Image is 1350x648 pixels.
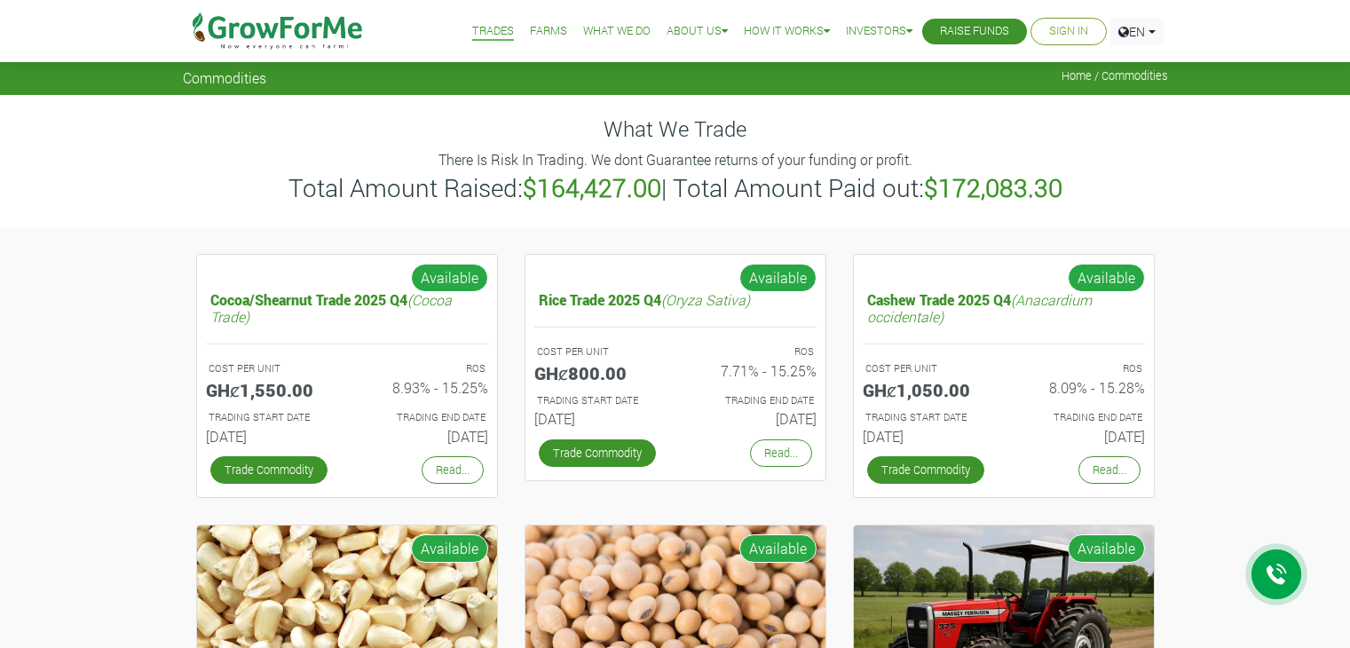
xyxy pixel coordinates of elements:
[739,264,817,292] span: Available
[1062,69,1168,83] span: Home / Commodities
[363,361,486,376] p: ROS
[689,410,817,427] h6: [DATE]
[210,290,452,326] i: (Cocoa Trade)
[210,456,328,484] a: Trade Commodity
[534,287,817,435] a: Rice Trade 2025 Q4(Oryza Sativa) COST PER UNIT GHȼ800.00 ROS 7.71% - 15.25% TRADING START DATE [D...
[661,290,750,309] i: (Oryza Sativa)
[1068,534,1145,563] span: Available
[863,287,1145,329] h5: Cashew Trade 2025 Q4
[924,171,1062,204] b: $172,083.30
[865,361,988,376] p: COST PER UNIT
[863,287,1145,452] a: Cashew Trade 2025 Q4(Anacardium occidentale) COST PER UNIT GHȼ1,050.00 ROS 8.09% - 15.28% TRADING...
[186,149,1165,170] p: There Is Risk In Trading. We dont Guarantee returns of your funding or profit.
[940,22,1009,41] a: Raise Funds
[534,410,662,427] h6: [DATE]
[1020,361,1142,376] p: ROS
[867,456,984,484] a: Trade Commodity
[523,171,661,204] b: $164,427.00
[360,428,488,445] h6: [DATE]
[422,456,484,484] a: Read...
[472,22,514,41] a: Trades
[186,173,1165,203] h3: Total Amount Raised: | Total Amount Paid out:
[1017,428,1145,445] h6: [DATE]
[183,116,1168,142] h4: What We Trade
[530,22,567,41] a: Farms
[744,22,830,41] a: How it Works
[534,362,662,383] h5: GHȼ800.00
[360,379,488,396] h6: 8.93% - 15.25%
[865,410,988,425] p: Estimated Trading Start Date
[863,428,991,445] h6: [DATE]
[1017,379,1145,396] h6: 8.09% - 15.28%
[863,379,991,400] h5: GHȼ1,050.00
[1049,22,1088,41] a: Sign In
[206,287,488,452] a: Cocoa/Shearnut Trade 2025 Q4(Cocoa Trade) COST PER UNIT GHȼ1,550.00 ROS 8.93% - 15.25% TRADING ST...
[1110,18,1164,45] a: EN
[583,22,651,41] a: What We Do
[537,344,659,360] p: COST PER UNIT
[209,361,331,376] p: COST PER UNIT
[689,362,817,379] h6: 7.71% - 15.25%
[411,534,488,563] span: Available
[411,264,488,292] span: Available
[691,393,814,408] p: Estimated Trading End Date
[846,22,912,41] a: Investors
[209,410,331,425] p: Estimated Trading Start Date
[206,428,334,445] h6: [DATE]
[750,439,812,467] a: Read...
[1078,456,1141,484] a: Read...
[363,410,486,425] p: Estimated Trading End Date
[739,534,817,563] span: Available
[539,439,656,467] a: Trade Commodity
[667,22,728,41] a: About Us
[691,344,814,360] p: ROS
[1068,264,1145,292] span: Available
[534,287,817,312] h5: Rice Trade 2025 Q4
[183,69,266,86] span: Commodities
[206,379,334,400] h5: GHȼ1,550.00
[206,287,488,329] h5: Cocoa/Shearnut Trade 2025 Q4
[1020,410,1142,425] p: Estimated Trading End Date
[867,290,1092,326] i: (Anacardium occidentale)
[537,393,659,408] p: Estimated Trading Start Date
